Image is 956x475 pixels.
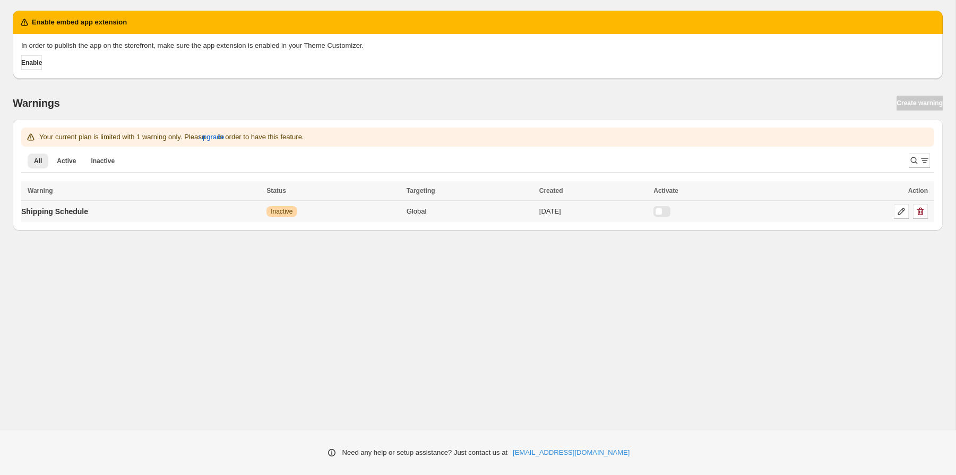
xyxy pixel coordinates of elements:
span: Inactive [91,157,115,165]
button: upgrade [199,129,225,146]
span: Action [908,187,928,194]
p: Shipping Schedule [21,206,88,217]
h2: Enable embed app extension [32,17,127,28]
p: Your current plan is limited with 1 warning only. Please in order to have this feature. [39,132,304,142]
span: Enable [21,58,42,67]
span: Targeting [407,187,435,194]
span: upgrade [199,132,225,142]
span: Activate [653,187,678,194]
button: Search and filter results [909,153,930,168]
a: Shipping Schedule [21,203,88,220]
span: Created [539,187,563,194]
span: Status [266,187,286,194]
p: In order to publish the app on the storefront, make sure the app extension is enabled in your The... [21,40,934,51]
button: Enable [21,55,42,70]
span: Active [57,157,76,165]
h2: Warnings [13,97,60,109]
div: [DATE] [539,206,647,217]
div: Global [407,206,533,217]
span: Warning [28,187,53,194]
span: All [34,157,42,165]
a: [EMAIL_ADDRESS][DOMAIN_NAME] [513,447,630,458]
span: Inactive [271,207,292,216]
